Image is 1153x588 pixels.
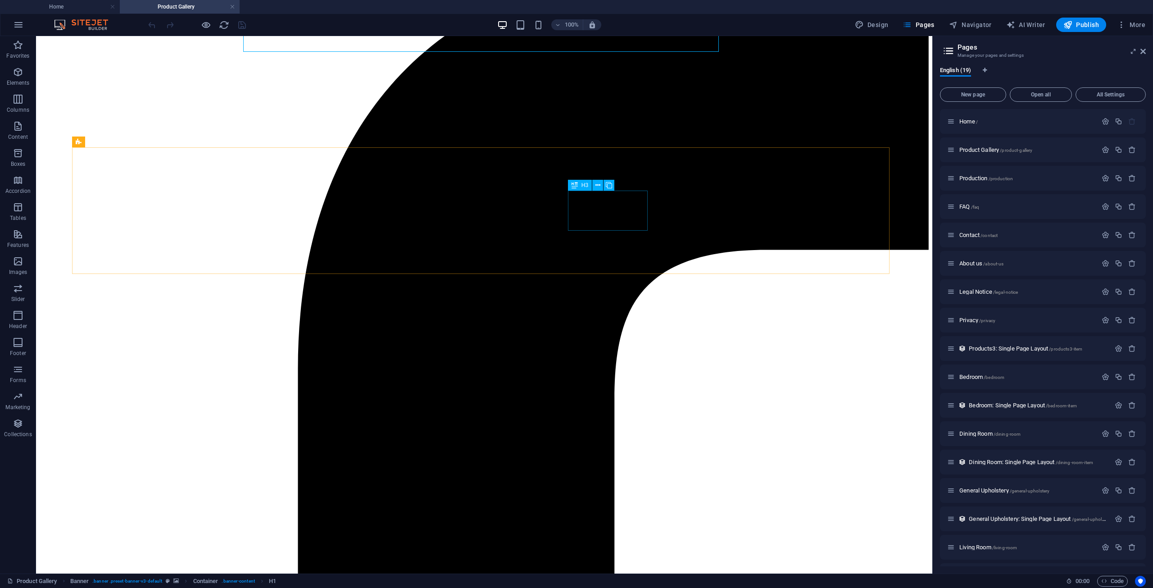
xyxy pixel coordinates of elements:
p: Elements [7,79,30,87]
span: Click to open page [959,232,998,238]
span: / [976,119,978,124]
div: Settings [1102,260,1109,267]
span: Pages [903,20,934,29]
button: Design [851,18,892,32]
p: Boxes [11,160,26,168]
button: Click here to leave preview mode and continue editing [200,19,211,30]
p: Collections [4,431,32,438]
div: Design (Ctrl+Alt+Y) [851,18,892,32]
div: Settings [1115,401,1122,409]
span: /product-gallery [1000,148,1032,153]
div: FAQ/faq [957,204,1097,210]
div: Duplicate [1115,487,1122,494]
i: This element contains a background [173,579,179,583]
span: /legal-notice [993,290,1018,295]
div: Bedroom: Single Page Layout/bedroom-item [966,402,1110,408]
p: Slider [11,296,25,303]
span: Product Gallery [959,146,1032,153]
span: /general-upholstery [1010,488,1050,493]
div: Dining Room/dining-room [957,431,1097,437]
div: Remove [1128,231,1136,239]
p: Images [9,269,27,276]
div: Privacy/privacy [957,317,1097,323]
div: Settings [1115,515,1122,523]
div: Settings [1102,430,1109,438]
p: Tables [10,214,26,222]
div: Remove [1128,515,1136,523]
button: Open all [1010,87,1072,102]
span: /living-room [992,545,1017,550]
div: About us/about-us [957,260,1097,266]
span: Click to open page [959,374,1004,380]
h4: Product Gallery [120,2,240,12]
div: General Upholstery: Single Page Layout/general-upholstery-item [966,516,1110,522]
i: This element is a customizable preset [166,579,170,583]
div: Remove [1128,174,1136,182]
span: Design [855,20,889,29]
div: Remove [1128,430,1136,438]
button: All Settings [1076,87,1146,102]
div: Settings [1102,316,1109,324]
div: Settings [1102,146,1109,154]
div: Remove [1128,373,1136,381]
span: /contact [981,233,998,238]
span: Click to open page [969,459,1093,465]
span: English (19) [940,65,971,77]
h6: Session time [1066,576,1090,587]
button: AI Writer [1003,18,1049,32]
div: Remove [1128,316,1136,324]
button: 100% [551,19,583,30]
span: Click to open page [969,345,1082,352]
div: Remove [1128,458,1136,466]
div: Remove [1128,401,1136,409]
span: Click to open page [969,515,1122,522]
button: Pages [899,18,938,32]
img: Editor Logo [52,19,119,30]
p: Header [9,323,27,330]
div: Bedroom/bedroom [957,374,1097,380]
h2: Pages [958,43,1146,51]
span: . banner .preset-banner-v3-default [92,576,162,587]
div: Settings [1102,373,1109,381]
i: On resize automatically adjust zoom level to fit chosen device. [588,21,596,29]
div: Product Gallery/product-gallery [957,147,1097,153]
span: /products3-item [1049,346,1082,351]
button: New page [940,87,1006,102]
div: Remove [1128,345,1136,352]
div: Settings [1102,487,1109,494]
button: Usercentrics [1135,576,1146,587]
div: Settings [1102,543,1109,551]
div: Duplicate [1115,260,1122,267]
div: Duplicate [1115,316,1122,324]
span: /privacy [979,318,995,323]
span: Click to open page [959,430,1021,437]
span: Click to open page [959,118,978,125]
p: Features [7,242,29,249]
span: /production [989,176,1013,181]
div: Production/production [957,175,1097,181]
span: /bedroom-item [1046,403,1077,408]
div: This layout is used as a template for all items (e.g. a blog post) of this collection. The conten... [958,401,966,409]
div: This layout is used as a template for all items (e.g. a blog post) of this collection. The conten... [958,345,966,352]
span: Click to open page [959,487,1049,494]
span: . banner-content [222,576,254,587]
span: 00 00 [1076,576,1089,587]
span: Click to select. Double-click to edit [193,576,218,587]
div: Settings [1102,118,1109,125]
button: Code [1097,576,1128,587]
div: Remove [1128,146,1136,154]
div: Settings [1115,345,1122,352]
p: Accordion [5,187,31,195]
div: Duplicate [1115,118,1122,125]
span: AI Writer [1006,20,1045,29]
i: Reload page [219,20,229,30]
span: /dining-room-item [1056,460,1093,465]
span: New page [944,92,1002,97]
span: More [1117,20,1145,29]
span: FAQ [959,203,979,210]
div: Settings [1102,288,1109,296]
div: Legal Notice/legal-notice [957,289,1097,295]
div: Dining Room: Single Page Layout/dining-room-item [966,459,1110,465]
div: Products3: Single Page Layout/products3-item [966,346,1110,351]
span: /about-us [983,261,1003,266]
